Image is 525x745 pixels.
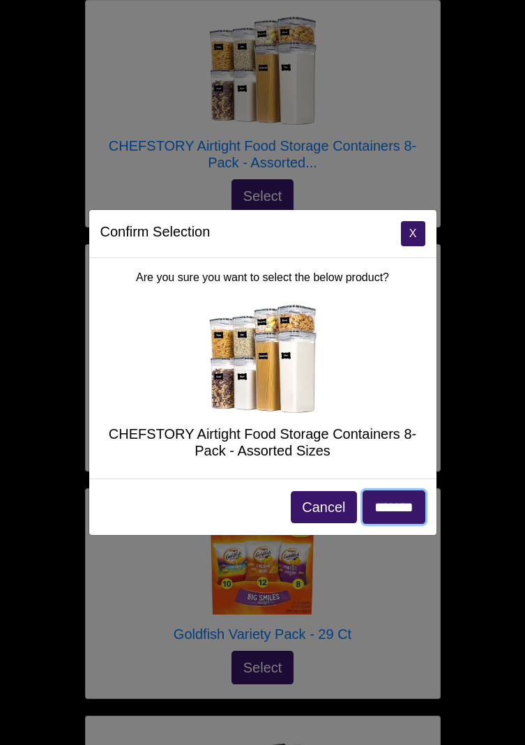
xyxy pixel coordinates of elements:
h5: CHEFSTORY Airtight Food Storage Containers 8-Pack - Assorted Sizes [100,426,425,459]
button: Cancel [291,491,356,523]
h5: Confirm Selection [100,221,211,242]
img: CHEFSTORY Airtight Food Storage Containers 8-Pack - Assorted Sizes [207,303,319,414]
div: Are you sure you want to select the below product? [89,258,436,479]
button: Close [401,221,425,246]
